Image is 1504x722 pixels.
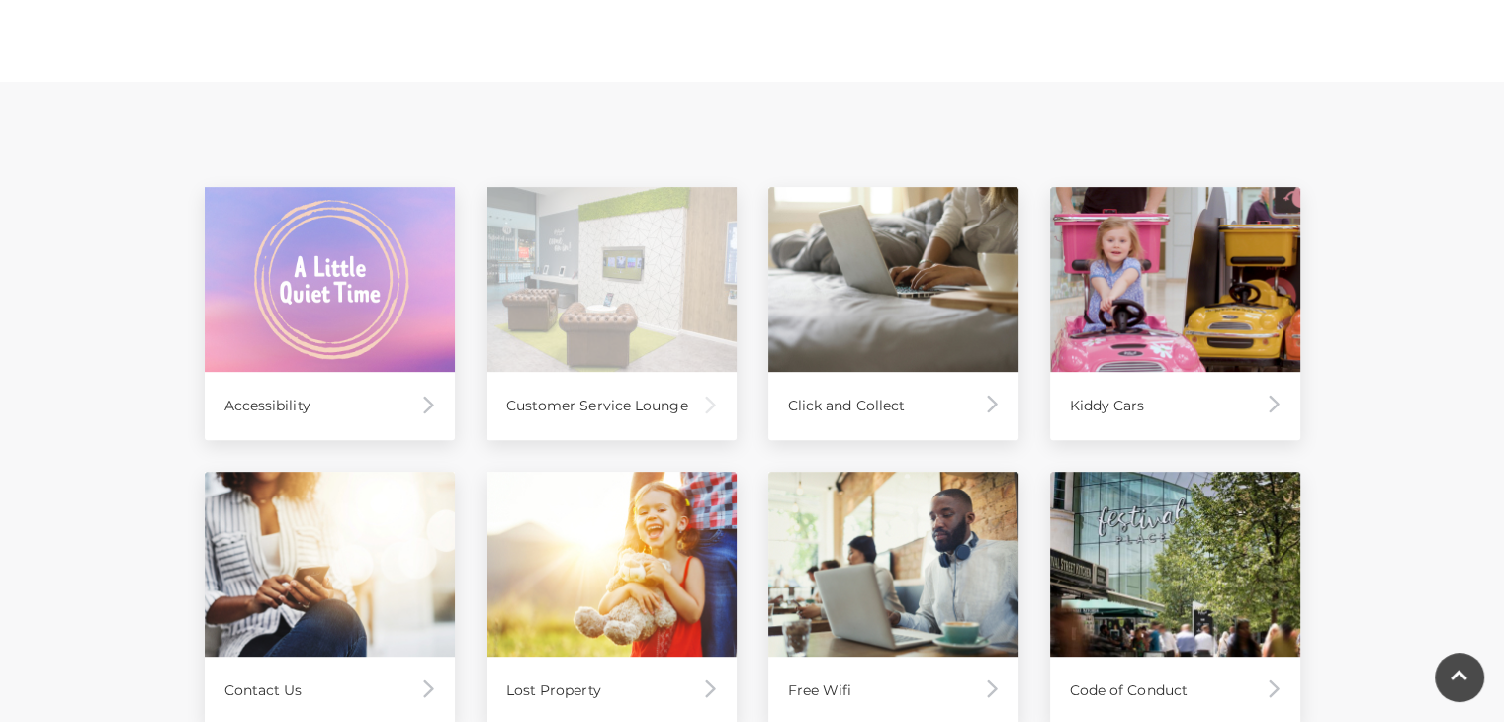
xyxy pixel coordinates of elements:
div: Kiddy Cars [1050,372,1300,440]
div: Accessibility [205,372,455,440]
a: Accessibility [205,187,455,440]
div: Customer Service Lounge [487,372,737,440]
a: Kiddy Cars [1050,187,1300,440]
div: Click and Collect [768,372,1018,440]
a: Click and Collect [768,187,1018,440]
a: Customer Service Lounge [487,187,737,440]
